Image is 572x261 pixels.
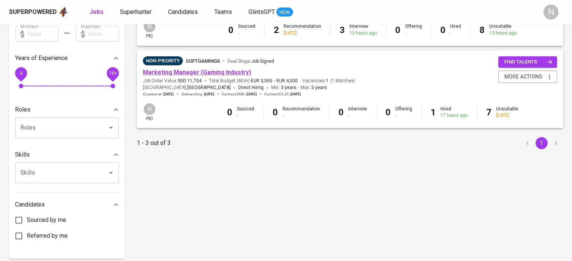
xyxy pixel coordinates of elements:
[227,107,232,118] b: 0
[405,30,422,36] div: -
[187,84,231,92] span: [GEOGRAPHIC_DATA]
[27,27,58,42] input: Value
[15,147,119,162] div: Skills
[137,139,171,148] p: 1 - 3 out of 3
[204,92,214,97] span: [DATE]
[325,78,329,84] span: 1
[440,25,446,35] b: 0
[276,78,298,84] span: EUR 4,000
[395,25,401,35] b: 0
[311,85,327,90] span: 5 years
[9,8,57,17] div: Superpowered
[228,25,234,35] b: 0
[338,107,344,118] b: 0
[496,112,518,119] div: [DATE]
[251,78,272,84] span: EUR 3,500
[504,58,552,66] span: find talents
[498,56,557,68] button: find talents
[264,92,301,97] span: Earliest ECJD :
[88,27,119,42] input: Value
[15,150,30,159] p: Skills
[349,30,377,36] div: 13 hours ago
[15,197,119,212] div: Candidates
[90,8,105,17] a: Jobs
[340,25,345,35] b: 3
[143,20,156,39] div: pic
[440,106,468,119] div: Hired
[276,9,293,16] span: NEW
[504,72,542,81] span: more actions
[186,58,220,64] span: SoftGamings
[15,102,119,117] div: Roles
[349,23,377,36] div: Interview
[450,30,461,36] div: -
[222,92,257,97] span: Earliest EMD :
[143,69,251,76] a: Marketing Manager (Gaming Industry)
[214,8,232,15] span: Teams
[20,70,22,75] span: 0
[237,112,254,119] div: -
[282,106,320,119] div: Recommendation
[27,231,68,240] span: Referred by me
[15,51,119,66] div: Years of Experience
[498,71,557,83] button: more actions
[15,105,30,114] p: Roles
[249,8,275,15] span: GlintsGPT
[120,8,153,17] a: Superhunter
[489,23,517,36] div: Unsuitable
[238,23,255,36] div: Sourced
[543,5,558,20] div: N
[489,30,517,36] div: 13 hours ago
[395,112,412,119] div: -
[228,59,274,64] span: Deal Stage :
[168,8,198,15] span: Candidates
[298,84,299,92] span: -
[143,20,156,33] div: N
[9,6,68,18] a: Superpoweredapp logo
[120,8,152,15] span: Superhunter
[143,84,231,92] span: [GEOGRAPHIC_DATA] ,
[106,167,116,178] button: Open
[143,57,183,65] span: Non-Priority
[496,106,518,119] div: Unsuitable
[431,107,436,118] b: 1
[163,92,174,97] span: [DATE]
[209,78,298,84] span: Total Budget (All-In)
[348,106,367,119] div: Interview
[281,85,296,90] span: 3 years
[274,25,279,35] b: 2
[284,30,321,36] div: [DATE]
[168,8,199,17] a: Candidates
[178,78,202,84] span: SGD 11,704
[15,54,68,63] p: Years of Experience
[302,78,355,84] span: Vacancies ( 1 Matches )
[27,216,66,225] span: Sourced by me
[479,25,485,35] b: 8
[143,103,156,116] div: N
[106,122,116,133] button: Open
[273,107,278,118] b: 0
[15,200,45,209] p: Candidates
[520,137,563,149] nav: pagination navigation
[300,85,327,90] span: Max.
[385,107,391,118] b: 0
[143,92,174,97] span: Created at :
[143,78,202,84] span: Job Order Value
[440,112,468,119] div: 17 hours ago
[143,56,183,65] div: Pending Client’s Feedback
[238,30,255,36] div: -
[181,92,214,97] span: Onboarding :
[290,92,301,97] span: [DATE]
[109,70,117,75] span: 10+
[405,23,422,36] div: Offering
[271,85,296,90] span: Min.
[90,8,103,15] b: Jobs
[251,59,274,64] span: Job Signed
[246,92,257,97] span: [DATE]
[282,112,320,119] div: -
[450,23,461,36] div: Hired
[274,78,275,84] span: -
[536,137,548,149] button: page 1
[58,6,68,18] img: app logo
[395,106,412,119] div: Offering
